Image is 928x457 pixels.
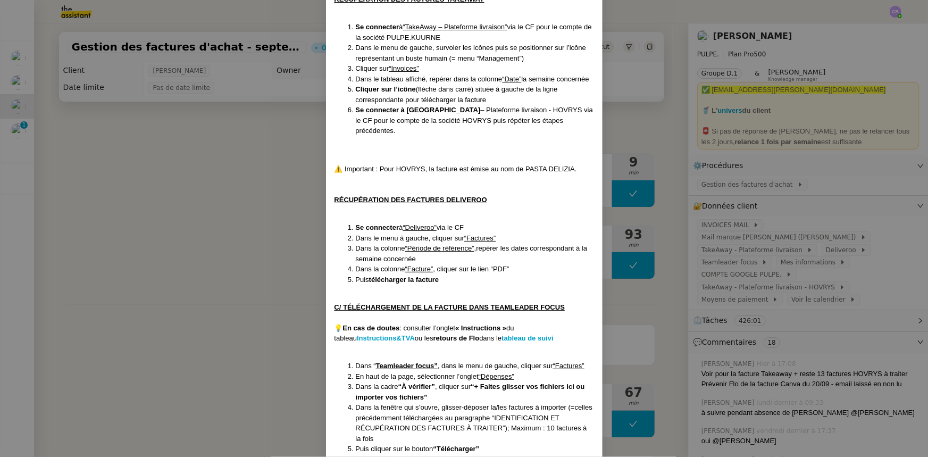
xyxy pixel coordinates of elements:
[433,334,480,342] strong: retours de Flo
[356,402,594,444] li: Dans la fenêtre qui s’ouvre, glisser-déposer la/les factures à importer (=celles précédemment tél...
[553,362,584,370] u: “Factures”
[405,265,433,273] u: “Facture”
[356,361,594,371] li: Dans “ , dans le menu de gauche, cliquer sur
[356,223,399,231] strong: Se connecter
[479,372,514,380] u: “Dépenses”
[356,444,594,454] li: Puis cliquer sur le bouton
[479,334,501,342] span: dans le
[398,383,435,390] strong: “À vérifier”
[464,234,496,242] u: “Factures”
[502,75,521,83] u: “Date”
[369,276,439,284] strong: télécharger la facture
[356,233,594,244] li: Dans le menu à gauche, cliquer sur
[389,64,419,72] u: “Invoices”
[356,371,594,382] li: En haut de la page, sélectionner l’onglet
[343,324,400,332] strong: En cas de doutes
[356,222,594,233] li: à via le CF
[356,264,594,275] li: Dans la colonne , cliquer sur le lien “PDF”
[405,244,476,252] u: “Période de référence”,
[356,22,594,43] li: à via le CF pour le compte de la société PULPE.KUURNE
[356,63,594,74] li: Cliquer sur
[356,106,481,114] strong: Se connecter à [GEOGRAPHIC_DATA]
[356,383,585,401] strong: “+ Faites glisser vos fichiers ici ou importer vos fichiers”
[356,105,594,136] li: – Plateforme livraison - HOVRYS via le CF pour le compte de la société HOVRYS puis répéter les ét...
[356,275,594,285] li: Puis
[356,85,416,93] strong: Cliquer sur l’icône
[356,43,594,63] li: Dans le menu de gauche, survoler les icônes puis se positionner sur l’icône représentant un buste...
[335,164,594,175] div: ⚠️ Important : Pour HOVRYS, la facture est émise au nom de PASTA DELIZIA.
[357,334,415,342] a: Instructions&TVA
[433,445,479,453] strong: “Télécharger”
[501,334,554,342] a: tableau de suivi
[335,196,487,204] u: RÉCUPÉRATION DES FACTURES DELIVEROO
[403,23,507,31] u: “TakeAway – Plateforme livraison”
[376,362,438,370] u: Teamleader focus”
[356,243,594,264] li: Dans la colonne repérer les dates correspondant à la semaine concernée
[356,74,594,85] li: Dans le tableau affiché, repérer dans la colonne la semaine concernée
[403,223,437,231] u: “Deliveroo”
[356,84,594,105] li: (flèche dans carré) située à gauche de la ligne correspondante pour télécharger la facture
[356,381,594,402] li: Dans la cadre , cliquer sur
[399,324,455,332] span: : consulter l’onglet
[455,324,506,332] strong: « Instructions »
[415,334,433,342] span: ou les
[335,324,343,332] span: 💡
[335,303,565,311] u: C/ TÉLÉCHARGEMENT DE LA FACTURE DANS TEAMLEADER FOCUS
[356,23,399,31] strong: Se connecter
